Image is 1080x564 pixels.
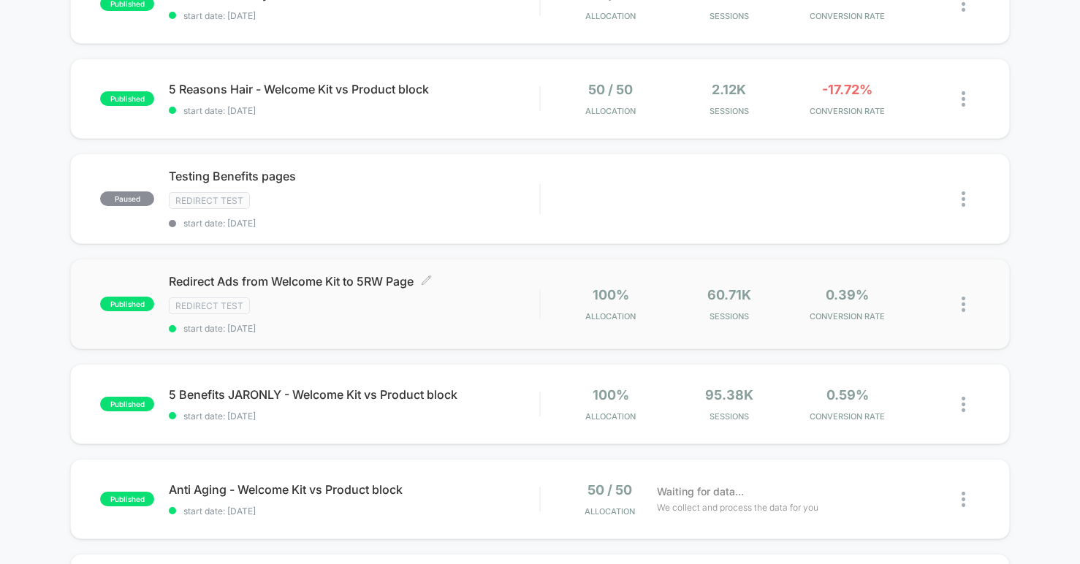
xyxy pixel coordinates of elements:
[674,11,785,21] span: Sessions
[585,411,636,422] span: Allocation
[792,106,903,116] span: CONVERSION RATE
[169,192,250,209] span: Redirect Test
[822,82,872,97] span: -17.72%
[826,387,869,403] span: 0.59%
[169,482,539,497] span: Anti Aging - Welcome Kit vs Product block
[100,191,154,206] span: paused
[826,287,869,302] span: 0.39%
[169,274,539,289] span: Redirect Ads from Welcome Kit to 5RW Page
[674,311,785,321] span: Sessions
[100,91,154,106] span: published
[100,492,154,506] span: published
[587,482,632,498] span: 50 / 50
[169,105,539,116] span: start date: [DATE]
[169,82,539,96] span: 5 Reasons Hair - Welcome Kit vs Product block
[593,287,629,302] span: 100%
[962,397,965,412] img: close
[792,311,903,321] span: CONVERSION RATE
[585,106,636,116] span: Allocation
[792,11,903,21] span: CONVERSION RATE
[674,106,785,116] span: Sessions
[169,506,539,517] span: start date: [DATE]
[962,492,965,507] img: close
[169,10,539,21] span: start date: [DATE]
[169,169,539,183] span: Testing Benefits pages
[657,484,744,500] span: Waiting for data...
[585,506,635,517] span: Allocation
[169,297,250,314] span: Redirect Test
[585,311,636,321] span: Allocation
[657,500,818,514] span: We collect and process the data for you
[100,397,154,411] span: published
[169,387,539,402] span: 5 Benefits JARONLY - Welcome Kit vs Product block
[792,411,903,422] span: CONVERSION RATE
[674,411,785,422] span: Sessions
[169,411,539,422] span: start date: [DATE]
[705,387,753,403] span: 95.38k
[588,82,633,97] span: 50 / 50
[712,82,746,97] span: 2.12k
[962,91,965,107] img: close
[962,191,965,207] img: close
[100,297,154,311] span: published
[962,297,965,312] img: close
[593,387,629,403] span: 100%
[585,11,636,21] span: Allocation
[707,287,751,302] span: 60.71k
[169,323,539,334] span: start date: [DATE]
[169,218,539,229] span: start date: [DATE]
